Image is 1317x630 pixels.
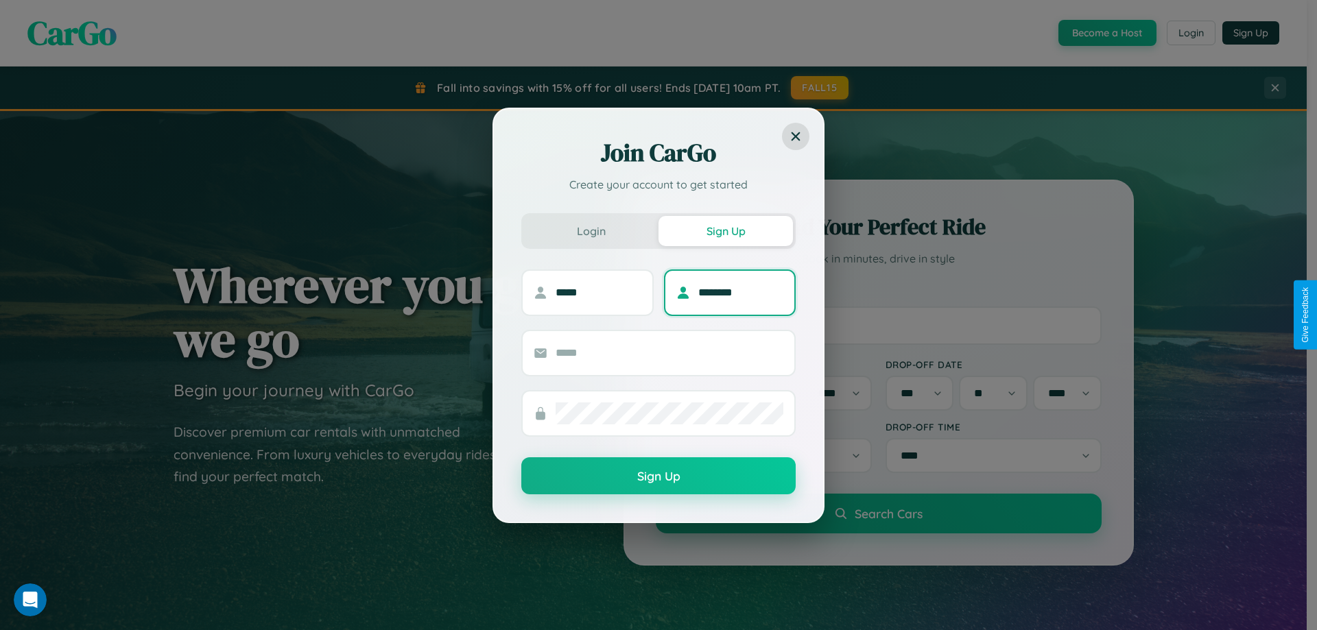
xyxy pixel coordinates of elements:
p: Create your account to get started [521,176,796,193]
button: Sign Up [658,216,793,246]
button: Login [524,216,658,246]
button: Sign Up [521,457,796,494]
iframe: Intercom live chat [14,583,47,616]
div: Give Feedback [1301,287,1310,343]
h2: Join CarGo [521,136,796,169]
